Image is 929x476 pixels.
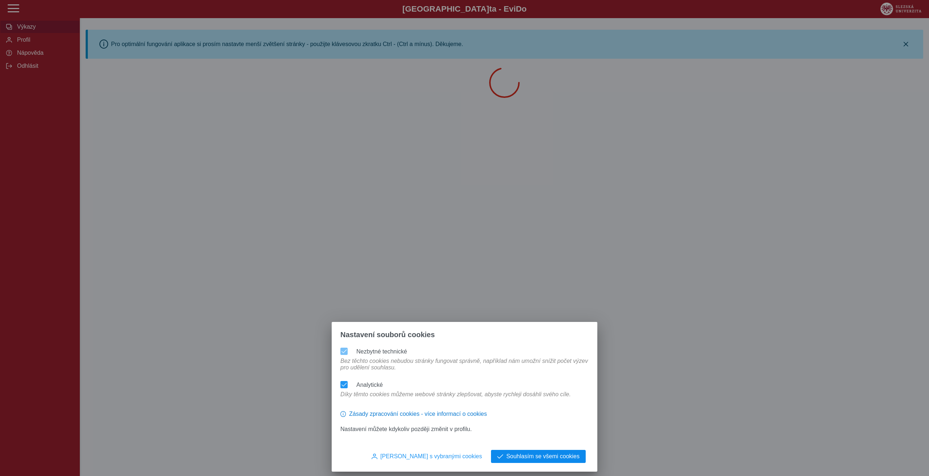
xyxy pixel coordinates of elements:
span: Souhlasím se všemi cookies [506,453,580,460]
div: Bez těchto cookies nebudou stránky fungovat správně, například nám umožní snížit počet výzev pro ... [337,358,592,378]
a: Zásady zpracování cookies - více informací o cookies [340,414,487,420]
p: Nastavení můžete kdykoliv později změnit v profilu. [340,426,589,432]
button: Souhlasím se všemi cookies [491,450,586,463]
button: [PERSON_NAME] s vybranými cookies [365,450,488,463]
div: Díky těmto cookies můžeme webové stránky zlepšovat, abyste rychleji dosáhli svého cíle. [337,391,574,405]
label: Nezbytné technické [356,348,407,355]
button: Zásady zpracování cookies - více informací o cookies [340,408,487,420]
span: [PERSON_NAME] s vybranými cookies [380,453,482,460]
label: Analytické [356,382,383,388]
span: Zásady zpracování cookies - více informací o cookies [349,411,487,417]
span: Nastavení souborů cookies [340,331,435,339]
